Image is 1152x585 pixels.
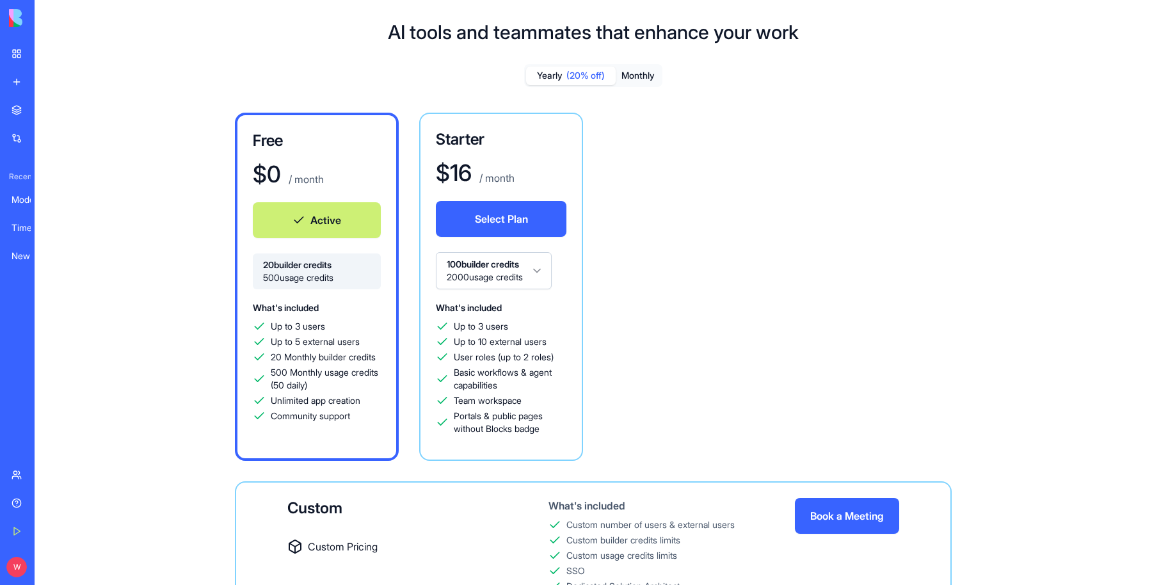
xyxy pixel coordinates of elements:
span: Unlimited app creation [271,394,360,407]
span: Up to 3 users [271,320,325,333]
span: Basic workflows & agent capabilities [454,366,566,392]
button: Active [253,202,381,238]
span: Team workspace [454,394,522,407]
div: New App [12,250,47,262]
span: Custom Pricing [308,539,378,554]
h1: $ 16 [436,160,472,186]
span: W [6,557,27,577]
span: Up to 3 users [454,320,508,333]
button: Book a Meeting [795,498,899,534]
h3: Starter [436,129,566,150]
div: SSO [566,565,585,577]
span: Up to 5 external users [271,335,360,348]
h1: AI tools and teammates that enhance your work [388,20,799,44]
h3: Free [253,131,381,151]
div: Custom [287,498,492,518]
p: / month [286,172,324,187]
div: TimeTracker Pro [12,221,47,234]
a: TimeTracker Pro [4,215,55,241]
span: 20 builder credits [263,259,371,271]
a: Modern Team Project Planner [4,187,55,212]
a: New App [4,243,55,269]
span: What's included [436,302,502,313]
span: (20% off) [566,69,605,82]
span: Community support [271,410,350,422]
span: User roles (up to 2 roles) [454,351,554,364]
span: 500 Monthly usage credits (50 daily) [271,366,381,392]
span: Portals & public pages without Blocks badge [454,410,566,435]
button: Monthly [616,67,660,85]
span: Recent [4,172,31,182]
div: Custom builder credits limits [566,534,680,547]
div: What's included [548,498,737,513]
h1: $ 0 [253,161,281,187]
span: 20 Monthly builder credits [271,351,376,364]
span: What's included [253,302,319,313]
p: / month [477,170,515,186]
span: 500 usage credits [263,271,371,284]
span: Up to 10 external users [454,335,547,348]
button: Yearly [526,67,616,85]
img: logo [9,9,88,27]
div: Modern Team Project Planner [12,193,47,206]
button: Select Plan [436,201,566,237]
div: Custom number of users & external users [566,518,735,531]
div: Custom usage credits limits [566,549,677,562]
